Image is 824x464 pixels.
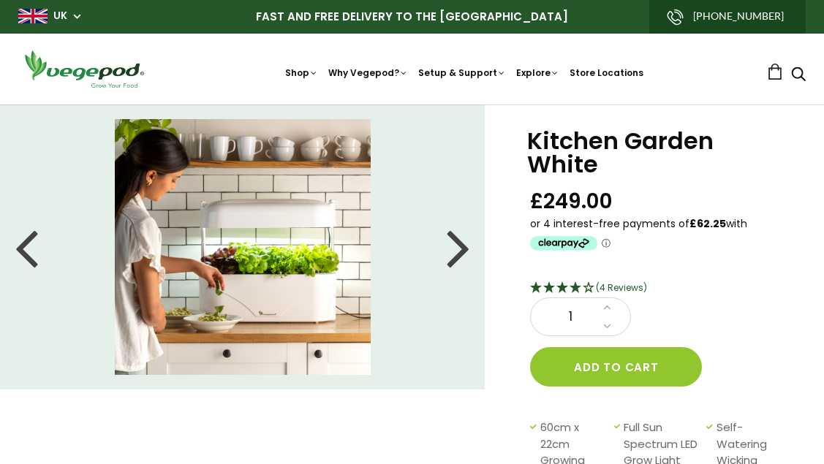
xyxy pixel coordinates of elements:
[596,281,647,294] span: (4 Reviews)
[18,48,150,90] img: Vegepod
[545,308,595,327] span: 1
[328,66,408,79] a: Why Vegepod?
[570,66,643,79] a: Store Locations
[530,347,702,387] button: Add to cart
[418,66,506,79] a: Setup & Support
[599,298,616,317] a: Increase quantity by 1
[530,279,787,298] div: 4 Stars - 4 Reviews
[530,188,613,215] span: £249.00
[115,119,371,375] img: Kitchen Garden White
[791,68,806,83] a: Search
[516,66,559,79] a: Explore
[527,129,787,176] h1: Kitchen Garden White
[599,317,616,336] a: Decrease quantity by 1
[285,66,318,79] a: Shop
[53,9,67,23] a: UK
[18,9,48,23] img: gb_large.png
